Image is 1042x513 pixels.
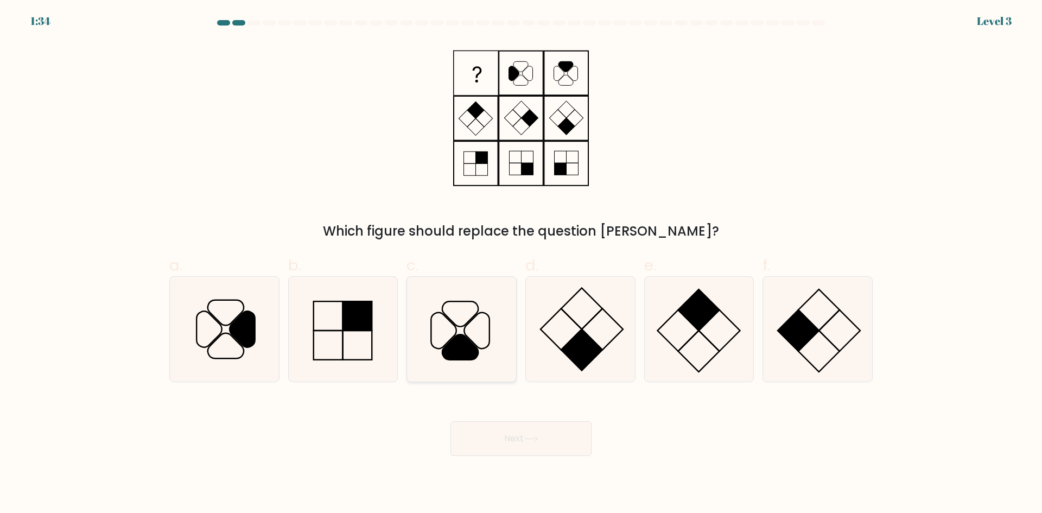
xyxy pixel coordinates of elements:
[977,13,1012,29] div: Level 3
[450,421,592,456] button: Next
[169,255,182,276] span: a.
[406,255,418,276] span: c.
[30,13,50,29] div: 1:34
[176,221,866,241] div: Which figure should replace the question [PERSON_NAME]?
[525,255,538,276] span: d.
[644,255,656,276] span: e.
[763,255,770,276] span: f.
[288,255,301,276] span: b.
